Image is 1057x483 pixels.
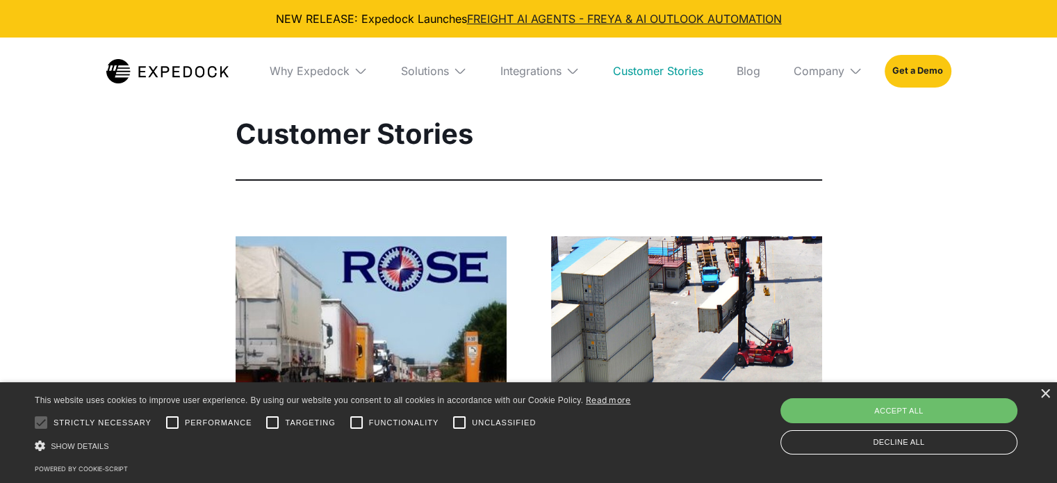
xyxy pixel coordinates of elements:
[794,64,844,78] div: Company
[782,38,874,104] div: Company
[602,38,714,104] a: Customer Stories
[1040,389,1050,400] div: Close
[285,417,335,429] span: Targeting
[780,398,1017,423] div: Accept all
[390,38,478,104] div: Solutions
[369,417,439,429] span: Functionality
[401,64,449,78] div: Solutions
[51,442,109,450] span: Show details
[35,465,128,473] a: Powered by cookie-script
[54,417,151,429] span: Strictly necessary
[185,417,252,429] span: Performance
[489,38,591,104] div: Integrations
[11,11,1046,26] div: NEW RELEASE: Expedock Launches
[472,417,536,429] span: Unclassified
[885,55,951,87] a: Get a Demo
[35,439,631,453] div: Show details
[259,38,379,104] div: Why Expedock
[35,395,583,405] span: This website uses cookies to improve user experience. By using our website you consent to all coo...
[780,430,1017,455] div: Decline all
[500,64,562,78] div: Integrations
[726,38,771,104] a: Blog
[236,117,822,152] h1: Customer Stories
[586,395,631,405] a: Read more
[270,64,350,78] div: Why Expedock
[467,12,782,26] a: FREIGHT AI AGENTS - FREYA & AI OUTLOOK AUTOMATION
